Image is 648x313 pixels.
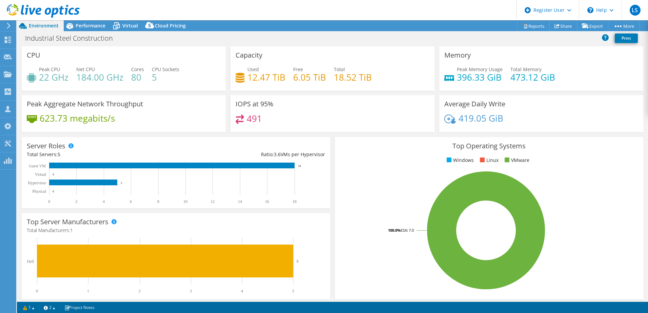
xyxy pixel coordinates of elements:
tspan: 100.0% [388,228,401,233]
text: Hypervisor [28,181,46,185]
h3: Average Daily Write [444,100,505,108]
h4: 6.05 TiB [293,74,326,81]
li: Linux [478,156,499,164]
span: Total [334,66,345,72]
div: Ratio: VMs per Hypervisor [176,151,325,158]
h4: 623.73 megabits/s [40,114,115,122]
h3: Top Operating Systems [340,142,638,150]
span: Peak CPU [39,66,60,72]
li: Windows [445,156,474,164]
text: 18 [298,164,301,168]
text: 5 [297,259,299,263]
text: 0 [53,190,54,193]
tspan: ESXi 7.0 [401,228,414,233]
h4: 473.12 GiB [510,74,555,81]
text: 4 [241,289,243,293]
h3: CPU [27,51,40,59]
span: Used [247,66,259,72]
a: Project Notes [60,303,99,312]
text: 3 [190,289,192,293]
span: 1 [70,227,73,233]
h4: 12.47 TiB [247,74,285,81]
h3: Server Roles [27,142,65,150]
text: 6 [130,199,132,204]
span: 3.6 [274,151,281,158]
span: Peak Memory Usage [457,66,503,72]
h3: IOPS at 95% [236,100,274,108]
h4: 80 [131,74,144,81]
text: 10 [183,199,187,204]
span: LS [630,5,641,16]
span: Net CPU [76,66,95,72]
text: 16 [265,199,269,204]
text: 14 [238,199,242,204]
h4: 396.33 GiB [457,74,503,81]
a: 2 [39,303,60,312]
text: Dell [27,259,34,264]
text: 5 [121,181,122,185]
span: CPU Sockets [152,66,179,72]
a: Share [549,21,577,31]
h3: Memory [444,51,471,59]
text: 0 [53,173,54,176]
text: 12 [210,199,215,204]
h4: 5 [152,74,179,81]
span: Cloud Pricing [155,22,186,29]
text: 8 [157,199,159,204]
h4: Total Manufacturers: [27,227,325,234]
text: 18 [292,199,297,204]
span: Virtual [122,22,138,29]
h3: Top Server Manufacturers [27,218,108,226]
a: Reports [517,21,550,31]
li: VMware [503,156,529,164]
h1: Industrial Steel Construction [22,35,123,42]
text: Guest VM [29,164,46,168]
span: Total Memory [510,66,542,72]
h4: 22 GHz [39,74,68,81]
text: 2 [139,289,141,293]
div: Total Servers: [27,151,176,158]
svg: \n [587,7,593,13]
a: Export [577,21,608,31]
h4: 491 [247,115,262,122]
span: Free [293,66,303,72]
a: Print [615,34,638,43]
text: 5 [292,289,294,293]
text: 1 [87,289,89,293]
text: 2 [75,199,77,204]
span: Cores [131,66,144,72]
text: Physical [32,189,46,194]
h4: 184.00 GHz [76,74,123,81]
h4: 419.05 GiB [459,114,503,122]
text: 4 [103,199,105,204]
text: 0 [36,289,38,293]
a: More [608,21,640,31]
h4: 18.52 TiB [334,74,372,81]
span: Performance [76,22,105,29]
h3: Peak Aggregate Network Throughput [27,100,143,108]
span: 5 [58,151,60,158]
h3: Capacity [236,51,262,59]
a: 1 [18,303,39,312]
text: Virtual [35,172,46,177]
span: Environment [29,22,59,29]
text: 0 [48,199,50,204]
